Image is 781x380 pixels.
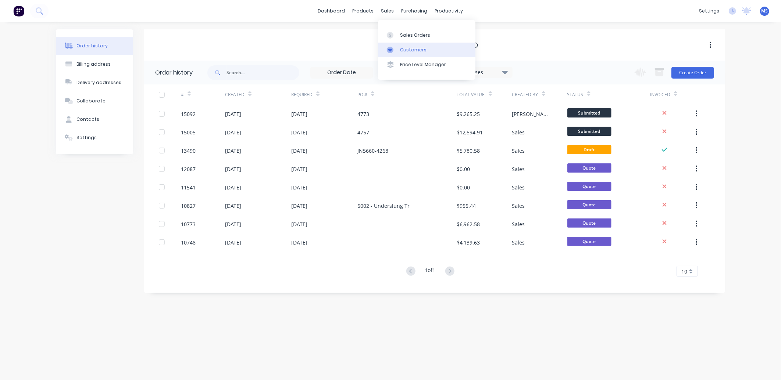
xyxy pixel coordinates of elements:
[225,239,241,246] div: [DATE]
[378,43,475,57] a: Customers
[400,61,446,68] div: Price Level Manager
[457,239,480,246] div: $4,139.63
[357,110,369,118] div: 4773
[512,165,525,173] div: Sales
[181,110,196,118] div: 15092
[181,165,196,173] div: 12087
[457,91,485,98] div: Total Value
[357,84,457,105] div: PO #
[671,67,714,79] button: Create Order
[398,6,431,17] div: purchasing
[567,237,611,246] span: Quote
[225,84,291,105] div: Created
[76,79,121,86] div: Delivery addresses
[56,129,133,147] button: Settings
[431,6,467,17] div: productivity
[291,129,307,136] div: [DATE]
[155,68,193,77] div: Order history
[567,218,611,228] span: Quote
[457,220,480,228] div: $6,962.58
[357,147,388,155] div: JN5660-4268
[457,129,483,136] div: $12,594.91
[378,57,475,72] a: Price Level Manager
[76,116,99,123] div: Contacts
[567,127,611,136] span: Submitted
[357,91,367,98] div: PO #
[181,184,196,191] div: 11541
[650,84,694,105] div: Invoiced
[567,84,650,105] div: Status
[512,110,553,118] div: [PERSON_NAME]
[227,65,299,80] input: Search...
[291,220,307,228] div: [DATE]
[56,73,133,92] button: Delivery addresses
[56,37,133,55] button: Order history
[291,239,307,246] div: [DATE]
[512,147,525,155] div: Sales
[512,129,525,136] div: Sales
[349,6,378,17] div: products
[695,6,723,17] div: settings
[567,163,611,173] span: Quote
[181,147,196,155] div: 13490
[225,165,241,173] div: [DATE]
[650,91,670,98] div: Invoiced
[181,202,196,210] div: 10827
[567,182,611,191] span: Quote
[457,110,480,118] div: $9,265.25
[76,134,97,141] div: Settings
[457,184,470,191] div: $0.00
[457,147,480,155] div: $5,780.58
[13,6,24,17] img: Factory
[512,220,525,228] div: Sales
[457,165,470,173] div: $0.00
[181,129,196,136] div: 15005
[681,268,687,275] span: 10
[225,202,241,210] div: [DATE]
[291,184,307,191] div: [DATE]
[378,28,475,42] a: Sales Orders
[181,91,184,98] div: #
[567,91,584,98] div: Status
[512,239,525,246] div: Sales
[225,147,241,155] div: [DATE]
[314,6,349,17] a: dashboard
[762,8,768,14] span: MS
[225,129,241,136] div: [DATE]
[56,110,133,129] button: Contacts
[357,129,369,136] div: 4757
[567,145,611,154] span: Draft
[400,32,430,39] div: Sales Orders
[225,184,241,191] div: [DATE]
[512,84,567,105] div: Created By
[457,202,476,210] div: $955.44
[181,239,196,246] div: 10748
[512,202,525,210] div: Sales
[311,67,372,78] input: Order Date
[225,110,241,118] div: [DATE]
[567,200,611,209] span: Quote
[76,43,108,49] div: Order history
[457,84,512,105] div: Total Value
[291,91,313,98] div: Required
[450,68,512,76] div: 12 Statuses
[291,202,307,210] div: [DATE]
[291,110,307,118] div: [DATE]
[225,91,245,98] div: Created
[291,165,307,173] div: [DATE]
[181,84,225,105] div: #
[291,147,307,155] div: [DATE]
[225,220,241,228] div: [DATE]
[378,6,398,17] div: sales
[56,55,133,73] button: Billing address
[512,184,525,191] div: Sales
[400,47,427,53] div: Customers
[291,84,357,105] div: Required
[56,92,133,110] button: Collaborate
[76,98,106,104] div: Collaborate
[76,61,111,68] div: Billing address
[512,91,538,98] div: Created By
[567,108,611,117] span: Submitted
[357,202,410,210] div: 5002 - Underslung Tr
[425,266,436,277] div: 1 of 1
